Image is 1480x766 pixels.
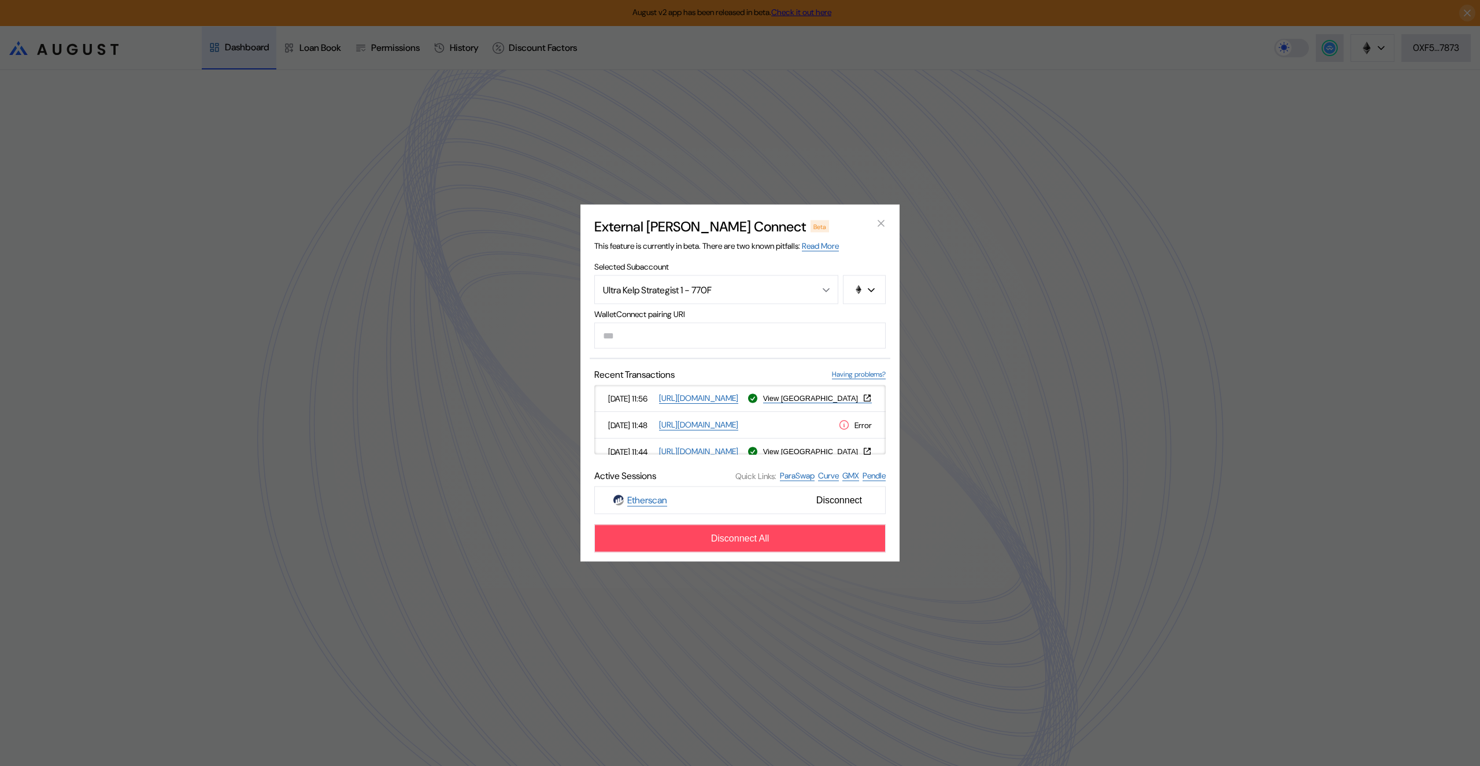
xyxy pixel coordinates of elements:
span: Recent Transactions [594,369,675,381]
button: close modal [872,214,890,233]
a: Curve [818,470,839,481]
span: Active Sessions [594,470,656,482]
button: Open menu [594,275,838,304]
button: EtherscanEtherscanDisconnect [594,487,886,514]
div: Error [838,419,872,431]
a: [URL][DOMAIN_NAME] [659,446,738,457]
a: View [GEOGRAPHIC_DATA] [763,393,872,403]
a: Etherscan [627,494,667,507]
a: Pendle [863,470,886,481]
button: Disconnect All [594,525,886,553]
div: Beta [811,220,829,232]
span: [DATE] 11:44 [608,446,654,456]
span: Quick Links: [735,470,776,481]
span: [DATE] 11:48 [608,419,654,430]
img: chain logo [854,285,863,294]
span: Selected Subaccount [594,262,886,272]
a: [URL][DOMAIN_NAME] [659,419,738,430]
button: View [GEOGRAPHIC_DATA] [763,447,872,456]
img: Etherscan [613,495,624,506]
a: GMX [842,470,859,481]
a: [URL][DOMAIN_NAME] [659,393,738,404]
a: Having problems? [832,370,886,380]
span: Disconnect [812,491,867,510]
span: [DATE] 11:56 [608,393,654,403]
a: ParaSwap [780,470,815,481]
h2: External [PERSON_NAME] Connect [594,218,806,235]
span: This feature is currently in beta. There are two known pitfalls: [594,241,839,252]
button: View [GEOGRAPHIC_DATA] [763,393,872,403]
span: WalletConnect pairing URI [594,309,886,319]
a: Read More [802,241,839,252]
div: Ultra Kelp Strategist 1 - 770F [603,283,805,296]
button: chain logo [843,275,886,304]
span: Disconnect All [711,533,769,544]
